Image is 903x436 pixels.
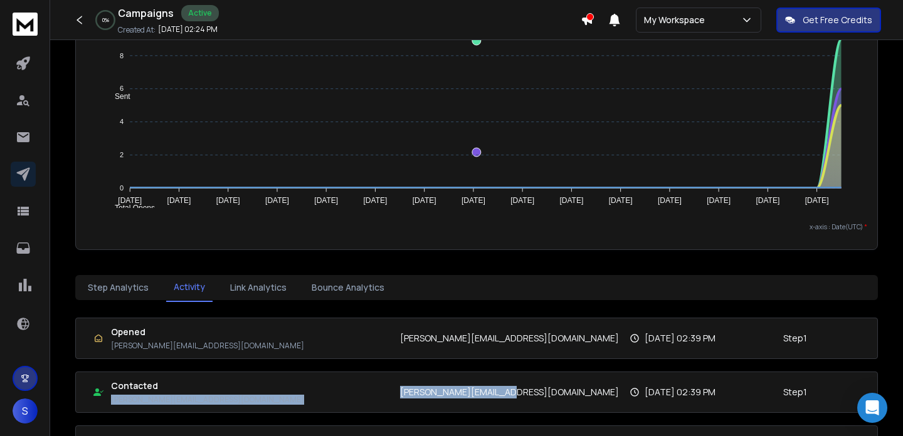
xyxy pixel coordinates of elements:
p: My Workspace [644,14,710,26]
span: Total Opens [105,204,155,212]
tspan: 6 [120,85,124,92]
tspan: 2 [120,151,124,158]
button: Link Analytics [223,274,294,301]
tspan: [DATE] [510,196,534,205]
h1: Campaigns [118,6,174,21]
tspan: [DATE] [413,196,436,205]
p: Step 1 [783,332,807,345]
tspan: [DATE] [805,196,829,205]
button: Activity [166,273,213,302]
p: Get Free Credits [803,14,872,26]
button: Step Analytics [80,274,156,301]
tspan: [DATE] [560,196,584,205]
tspan: [DATE] [756,196,780,205]
p: Created At: [118,25,156,35]
button: Get Free Credits [776,8,881,33]
button: S [13,398,38,423]
img: logo [13,13,38,36]
p: [DATE] 02:39 PM [645,332,716,345]
p: [PERSON_NAME][EMAIL_ADDRESS][DOMAIN_NAME] [111,395,304,405]
h1: Opened [111,326,304,338]
tspan: [DATE] [265,196,289,205]
tspan: 0 [120,184,124,192]
tspan: [DATE] [216,196,240,205]
tspan: [DATE] [314,196,338,205]
p: Step 1 [783,386,807,398]
tspan: [DATE] [658,196,682,205]
p: [DATE] 02:24 PM [158,24,218,34]
button: Bounce Analytics [304,274,392,301]
p: [PERSON_NAME][EMAIL_ADDRESS][DOMAIN_NAME] [400,332,619,345]
tspan: 4 [120,118,124,125]
p: x-axis : Date(UTC) [86,222,867,232]
p: [PERSON_NAME][EMAIL_ADDRESS][DOMAIN_NAME] [400,386,619,398]
p: [DATE] 02:39 PM [645,386,716,398]
tspan: [DATE] [167,196,191,205]
tspan: 8 [120,52,124,60]
tspan: [DATE] [119,196,142,205]
h1: Contacted [111,380,304,392]
tspan: [DATE] [609,196,633,205]
tspan: [DATE] [707,196,731,205]
tspan: [DATE] [364,196,388,205]
p: [PERSON_NAME][EMAIL_ADDRESS][DOMAIN_NAME] [111,341,304,351]
p: 0 % [102,16,109,24]
div: Open Intercom Messenger [857,393,887,423]
span: Sent [105,92,130,101]
tspan: [DATE] [462,196,485,205]
div: Active [181,5,219,21]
